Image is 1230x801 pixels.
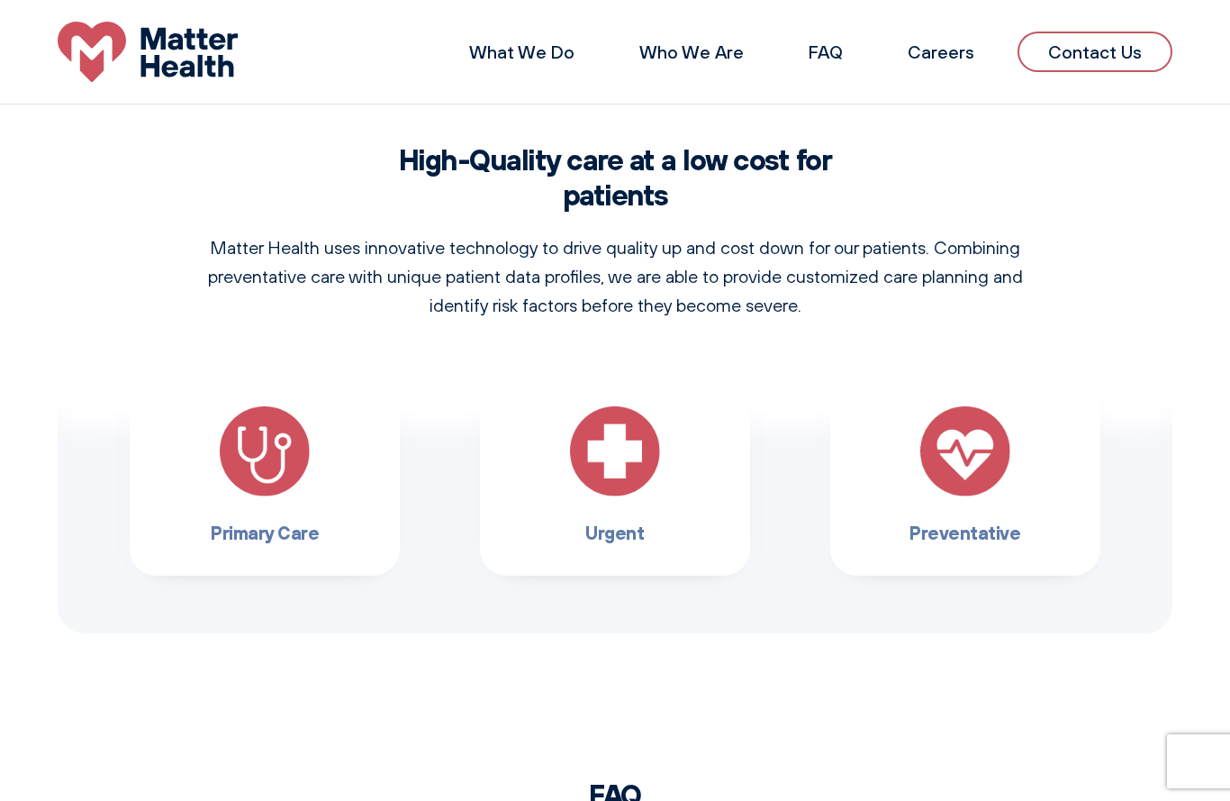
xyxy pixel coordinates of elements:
h3: Preventative [859,518,1072,547]
h3: Primary Care [158,518,371,547]
h2: High-Quality care at a low cost for patients [349,142,881,212]
a: Careers [908,41,974,63]
h3: Urgent [509,518,721,547]
a: Who We Are [639,41,744,63]
a: What We Do [469,41,574,63]
a: Contact Us [1017,32,1172,72]
p: Matter Health uses innovative technology to drive quality up and cost down for our patients. Comb... [187,233,1043,320]
a: FAQ [809,41,843,63]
